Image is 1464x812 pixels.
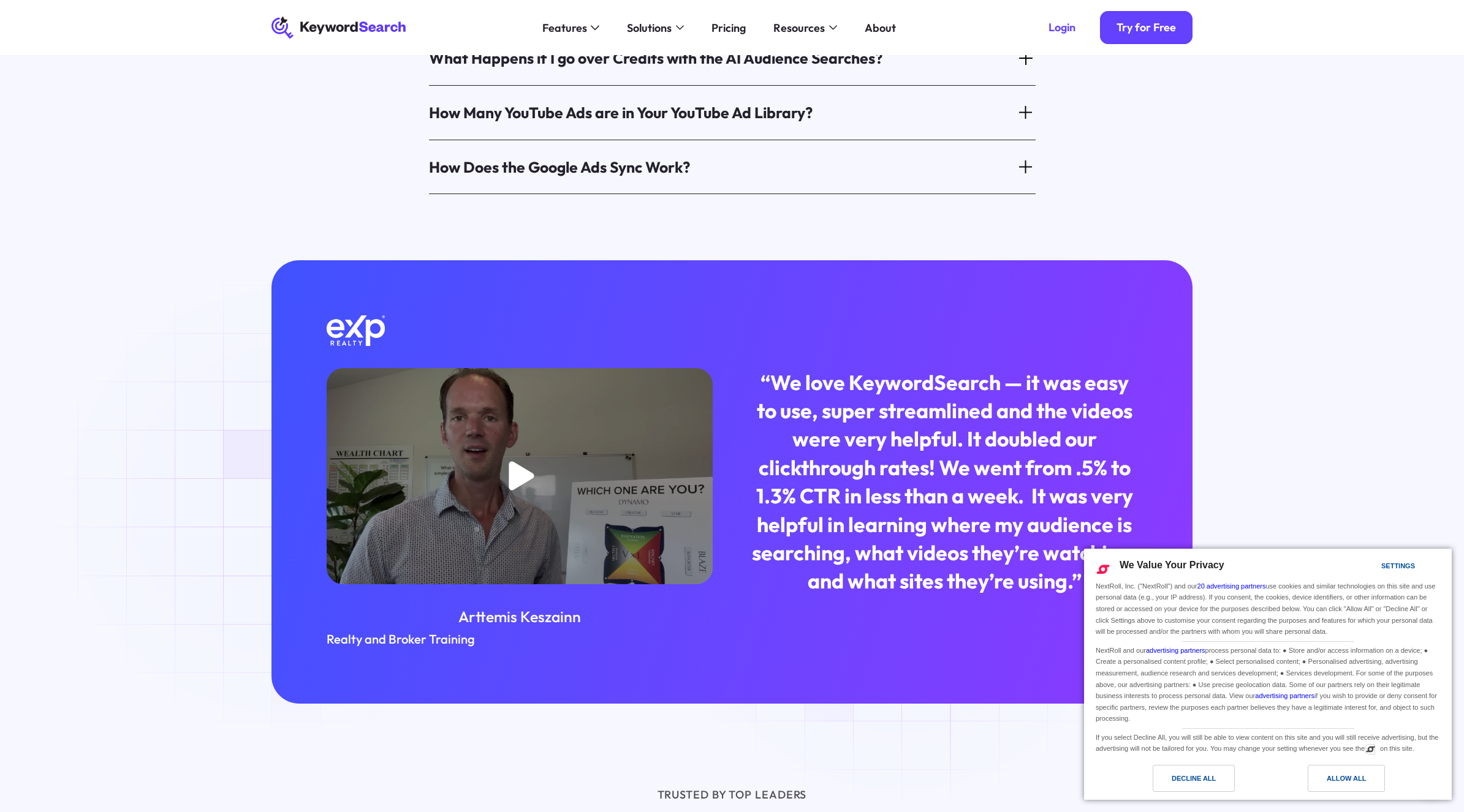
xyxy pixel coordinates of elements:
div: TRUSTED BY TOP LEADERS [401,786,1063,803]
a: About [857,17,905,39]
div: NextRoll, Inc. ("NextRoll") and our use cookies and similar technologies on this site and use per... [1093,579,1443,639]
img: Exp Realty [327,315,385,346]
a: advertising partners [1146,647,1205,654]
div: Features [542,20,587,36]
div: Arttemis Keszainn [327,606,713,627]
a: open lightbox [327,368,713,584]
div: Solutions [627,20,672,36]
a: advertising partners [1255,692,1314,699]
div: Allow All [1327,772,1366,785]
div: Realty and Broker Training [327,630,713,649]
div: Pricing [711,20,746,36]
div: Login [1049,21,1075,35]
div: NextRoll and our process personal data to: ● Store and/or access information on a device; ● Creat... [1093,642,1443,726]
a: Try for Free [1100,11,1193,44]
div: If you select Decline All, you will still be able to view content on this site and you will still... [1093,729,1443,756]
div: Resources [773,20,825,36]
div: How Does the Google Ads Sync Work? [429,157,690,178]
div: Settings [1381,559,1415,573]
a: Login [1032,11,1092,44]
a: Decline All [1091,765,1268,798]
a: Settings [1360,556,1389,579]
div: What Happens if I go over Credits with the AI Audience Searches? [429,48,882,69]
div: Decline All [1172,772,1216,785]
span: We Value Your Privacy [1120,560,1224,570]
div: Try for Free [1117,21,1176,35]
a: Allow All [1268,765,1444,798]
div: “We love KeywordSearch — it was easy to use, super streamlined and the videos were very helpful. ... [751,369,1137,596]
div: About [865,20,896,36]
a: Pricing [704,17,754,39]
a: 20 advertising partners [1197,582,1266,590]
div: How Many YouTube Ads are in Your YouTube Ad Library? [429,102,813,123]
